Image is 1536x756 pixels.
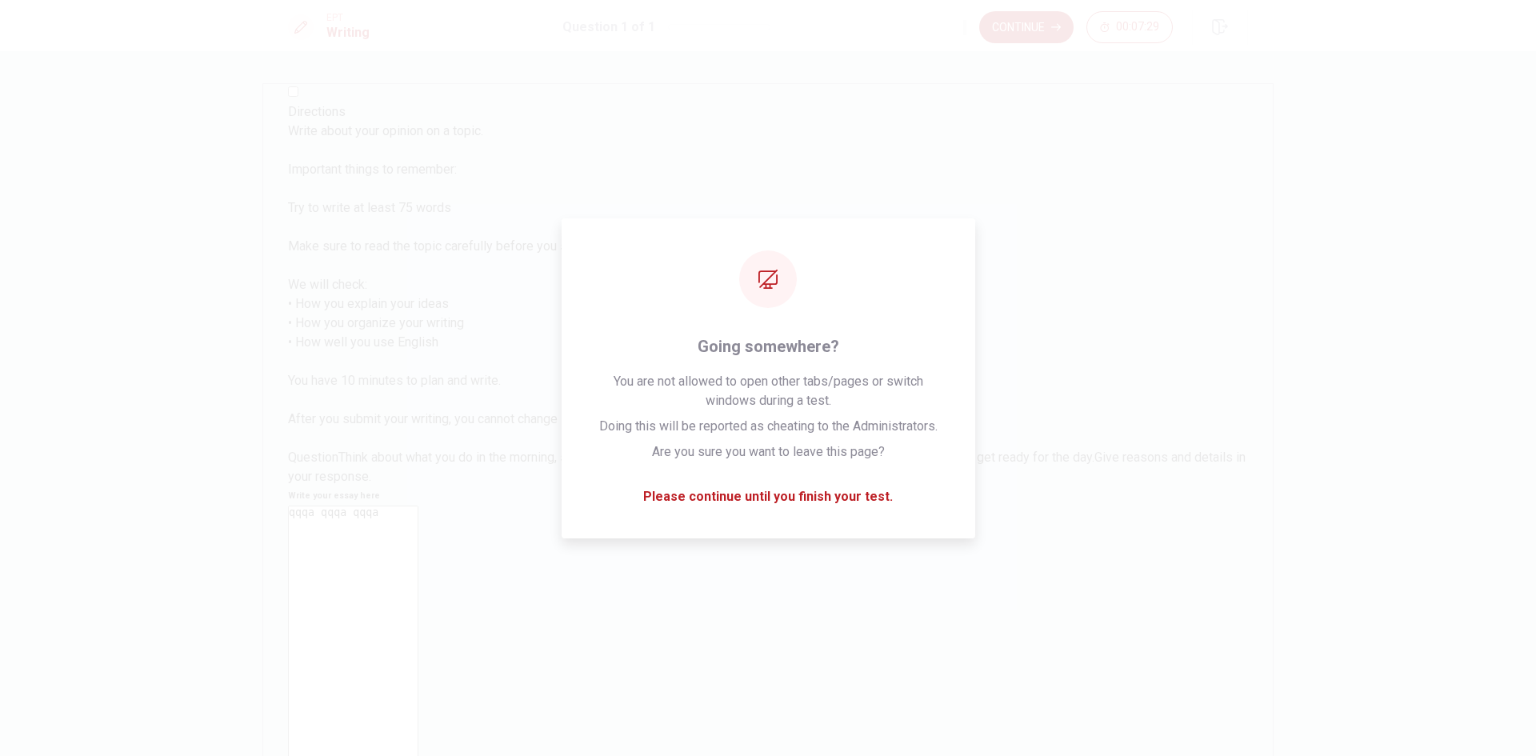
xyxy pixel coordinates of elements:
[288,104,346,119] span: Directions
[338,450,1094,465] span: Think about what you do in the morning, step by step. Write about the time you wake up, what you ...
[288,450,338,465] span: Question
[562,18,655,37] h1: Question 1 of 1
[1086,11,1173,43] button: 00:07:29
[326,12,370,23] span: EPT
[288,123,629,426] span: Write about your opinion on a topic. Important things to remember: Try to write at least 75 words...
[1116,21,1159,34] span: 00:07:29
[326,23,370,42] h1: Writing
[288,486,1248,506] h6: Write your essay here
[979,11,1074,43] button: Continue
